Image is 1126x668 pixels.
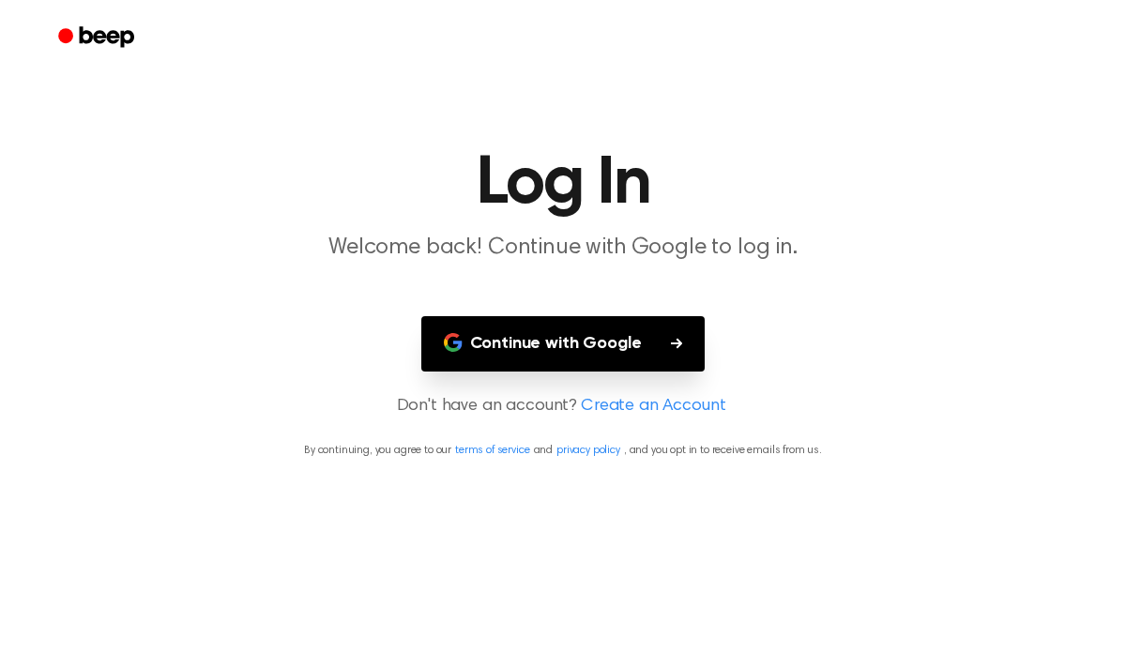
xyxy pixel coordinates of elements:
p: Welcome back! Continue with Google to log in. [203,233,923,264]
p: Don't have an account? [23,394,1103,419]
a: terms of service [455,445,529,456]
h1: Log In [83,150,1043,218]
button: Continue with Google [421,316,706,372]
a: Beep [45,20,151,56]
a: Create an Account [581,394,725,419]
a: privacy policy [556,445,620,456]
p: By continuing, you agree to our and , and you opt in to receive emails from us. [23,442,1103,459]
